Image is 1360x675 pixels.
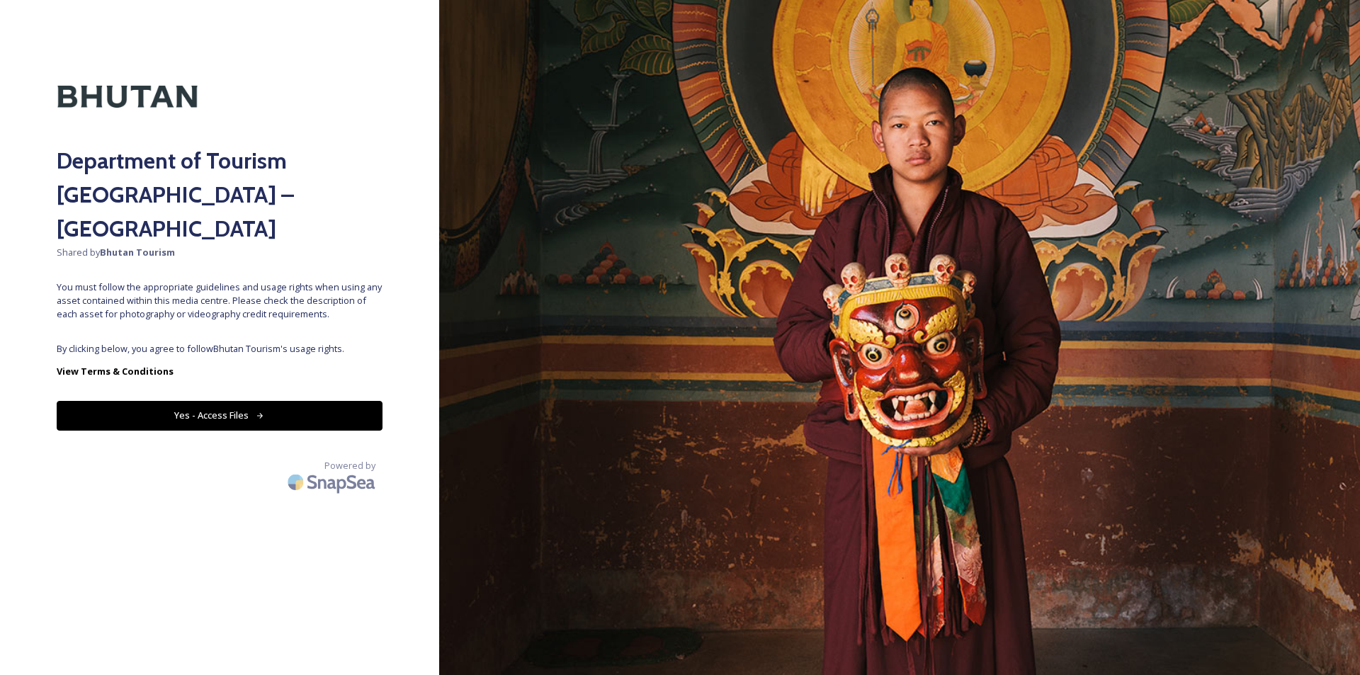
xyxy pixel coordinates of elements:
span: Powered by [324,459,375,472]
img: SnapSea Logo [283,465,382,499]
button: Yes - Access Files [57,401,382,430]
strong: Bhutan Tourism [100,246,175,259]
a: View Terms & Conditions [57,363,382,380]
h2: Department of Tourism [GEOGRAPHIC_DATA] – [GEOGRAPHIC_DATA] [57,144,382,246]
strong: View Terms & Conditions [57,365,174,378]
img: Kingdom-of-Bhutan-Logo.png [57,57,198,137]
span: Shared by [57,246,382,259]
span: By clicking below, you agree to follow Bhutan Tourism 's usage rights. [57,342,382,356]
span: You must follow the appropriate guidelines and usage rights when using any asset contained within... [57,280,382,322]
